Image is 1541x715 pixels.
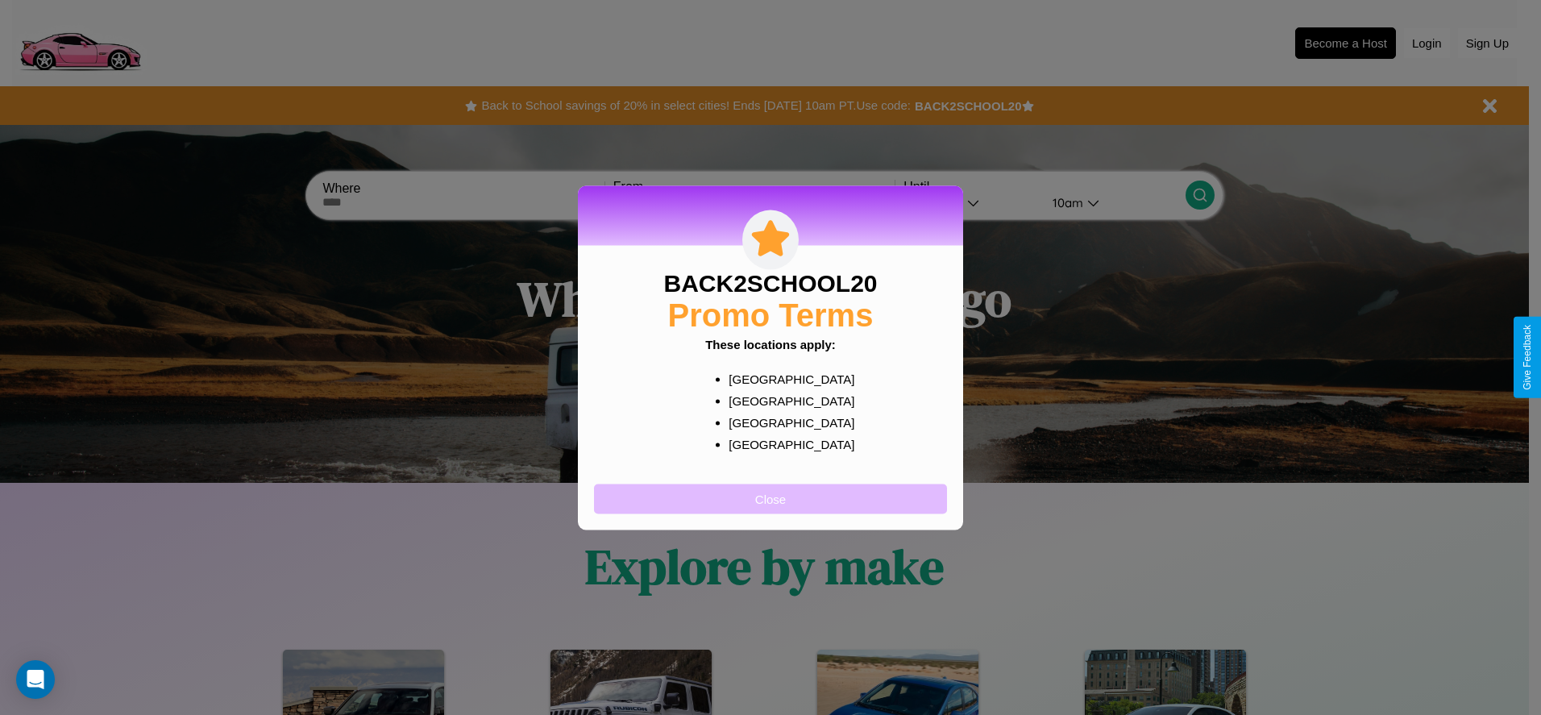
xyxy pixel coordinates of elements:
div: Give Feedback [1522,325,1533,390]
b: These locations apply: [705,337,836,351]
h2: Promo Terms [668,297,874,333]
p: [GEOGRAPHIC_DATA] [729,433,844,455]
h3: BACK2SCHOOL20 [663,269,877,297]
p: [GEOGRAPHIC_DATA] [729,411,844,433]
div: Open Intercom Messenger [16,660,55,699]
p: [GEOGRAPHIC_DATA] [729,389,844,411]
button: Close [594,484,947,513]
p: [GEOGRAPHIC_DATA] [729,368,844,389]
